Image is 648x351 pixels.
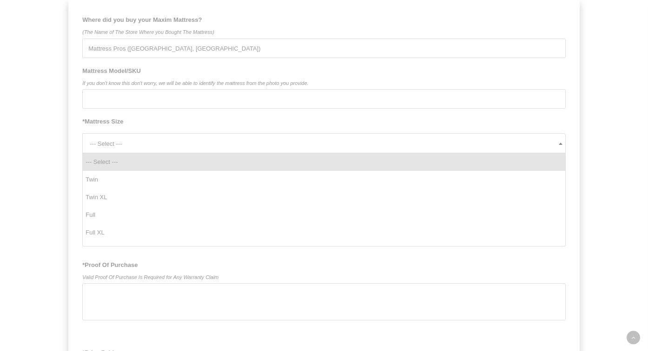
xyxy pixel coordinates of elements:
span: *Mattress Size [82,116,566,128]
li: Twin [83,171,565,188]
li: Twin XL [83,188,565,206]
li: Full XL [83,224,565,241]
small: Valid Proof Of Purchase Is Required for Any Warranty Claim [82,271,566,283]
small: (The Name of The Store Where you Bought The Mattress) [82,26,566,38]
span: --- Select --- [82,133,566,153]
li: Queen [83,241,565,259]
small: If you don't know this don't worry, we will be able to identify the mattress from the photo you p... [82,77,566,89]
span: Where did you buy your Maxim Mattress? [82,14,566,26]
span: Mattress Model/SKU [82,65,566,77]
li: --- Select --- [83,153,565,171]
span: --- Select --- [90,134,565,154]
span: *Proof Of Purchase [82,259,566,271]
li: Full [83,206,565,224]
a: Back to top [627,331,640,344]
